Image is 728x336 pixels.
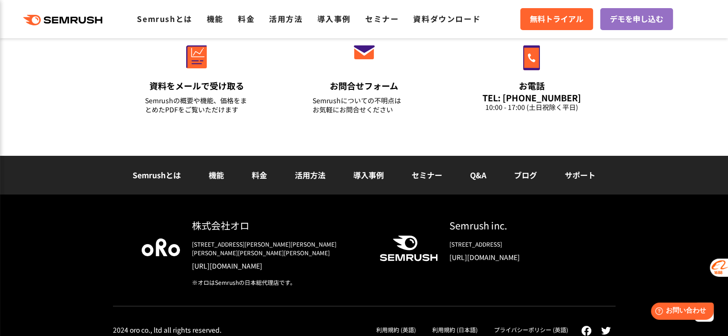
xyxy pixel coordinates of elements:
a: 活用方法 [269,13,302,24]
img: twitter [601,327,611,335]
a: Semrushとは [137,13,192,24]
div: 株式会社オロ [192,218,364,232]
div: [STREET_ADDRESS] [449,240,587,249]
img: facebook [581,325,592,336]
a: [URL][DOMAIN_NAME] [449,252,587,262]
a: 資料ダウンロード [413,13,481,24]
a: 利用規約 (英語) [376,325,416,334]
a: 資料をメールで受け取る Semrushの概要や機能、価格をまとめたPDFをご覧いただけます [125,25,269,126]
div: ※オロはSemrushの日本総代理店です。 [192,278,364,287]
div: TEL: [PHONE_NUMBER] [480,92,583,103]
div: [STREET_ADDRESS][PERSON_NAME][PERSON_NAME][PERSON_NAME][PERSON_NAME][PERSON_NAME] [192,240,364,257]
a: ブログ [514,169,537,181]
div: 2024 oro co., ltd all rights reserved. [113,325,222,334]
div: 資料をメールで受け取る [145,80,248,92]
iframe: Help widget launcher [643,299,717,325]
a: 機能 [209,169,224,181]
a: Semrushとは [133,169,181,181]
a: 料金 [238,13,255,24]
a: セミナー [365,13,399,24]
a: お問合せフォーム Semrushについての不明点はお気軽にお問合せください [292,25,436,126]
a: 料金 [252,169,267,181]
div: Semrushについての不明点は お気軽にお問合せください [313,96,416,114]
a: 利用規約 (日本語) [432,325,478,334]
img: oro company [142,238,180,256]
div: お電話 [480,80,583,92]
a: 機能 [207,13,224,24]
a: プライバシーポリシー (英語) [494,325,568,334]
div: Semrush inc. [449,218,587,232]
span: デモを申し込む [610,13,663,25]
span: 無料トライアル [530,13,583,25]
div: Semrushの概要や機能、価格をまとめたPDFをご覧いただけます [145,96,248,114]
a: 導入事例 [317,13,351,24]
a: デモを申し込む [600,8,673,30]
a: 無料トライアル [520,8,593,30]
div: お問合せフォーム [313,80,416,92]
a: [URL][DOMAIN_NAME] [192,261,364,271]
a: Q&A [470,169,486,181]
a: サポート [565,169,595,181]
div: 10:00 - 17:00 (土日祝除く平日) [480,103,583,112]
a: 導入事例 [353,169,384,181]
a: 活用方法 [295,169,325,181]
a: セミナー [412,169,442,181]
